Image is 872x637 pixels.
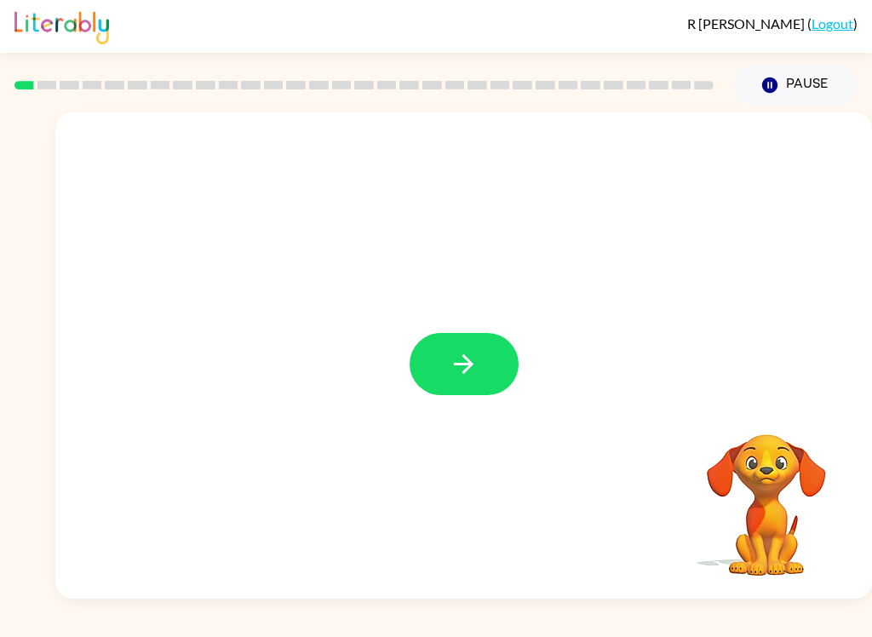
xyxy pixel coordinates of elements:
[681,408,852,578] video: Your browser must support playing .mp4 files to use Literably. Please try using another browser.
[734,66,858,105] button: Pause
[687,15,858,32] div: ( )
[812,15,853,32] a: Logout
[14,7,109,44] img: Literably
[687,15,807,32] span: R [PERSON_NAME]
